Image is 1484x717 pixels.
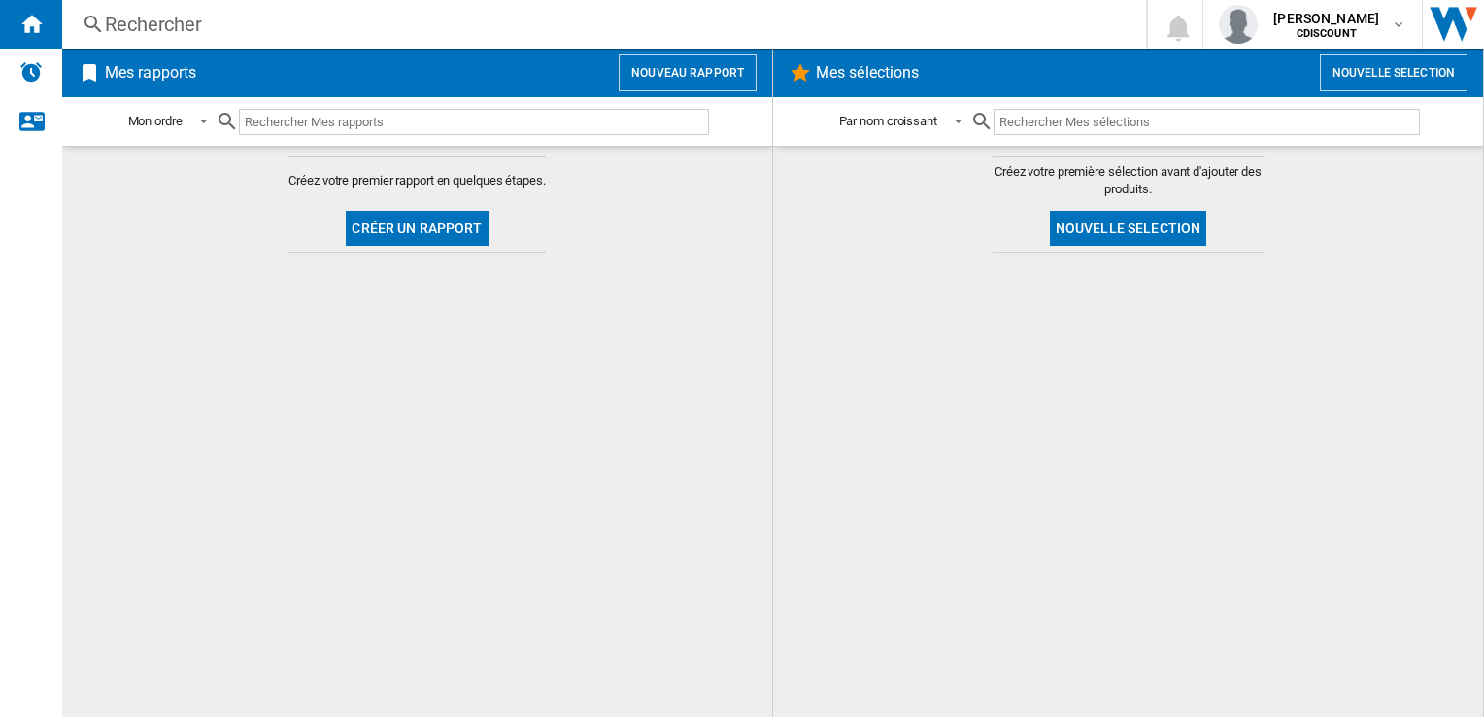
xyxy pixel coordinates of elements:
span: Créez votre première sélection avant d'ajouter des produits. [993,163,1265,198]
div: Rechercher [105,11,1096,38]
span: [PERSON_NAME] [1273,9,1379,28]
img: alerts-logo.svg [19,60,43,84]
input: Rechercher Mes rapports [239,109,709,135]
button: Nouvelle selection [1320,54,1467,91]
input: Rechercher Mes sélections [994,109,1420,135]
b: CDISCOUNT [1297,27,1357,40]
span: Créez votre premier rapport en quelques étapes. [288,172,545,189]
button: Nouveau rapport [619,54,757,91]
button: Nouvelle selection [1050,211,1207,246]
div: Par nom croissant [839,114,937,128]
div: Mon ordre [128,114,183,128]
h2: Mes rapports [101,54,200,91]
button: Créer un rapport [346,211,488,246]
img: profile.jpg [1219,5,1258,44]
h2: Mes sélections [812,54,923,91]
